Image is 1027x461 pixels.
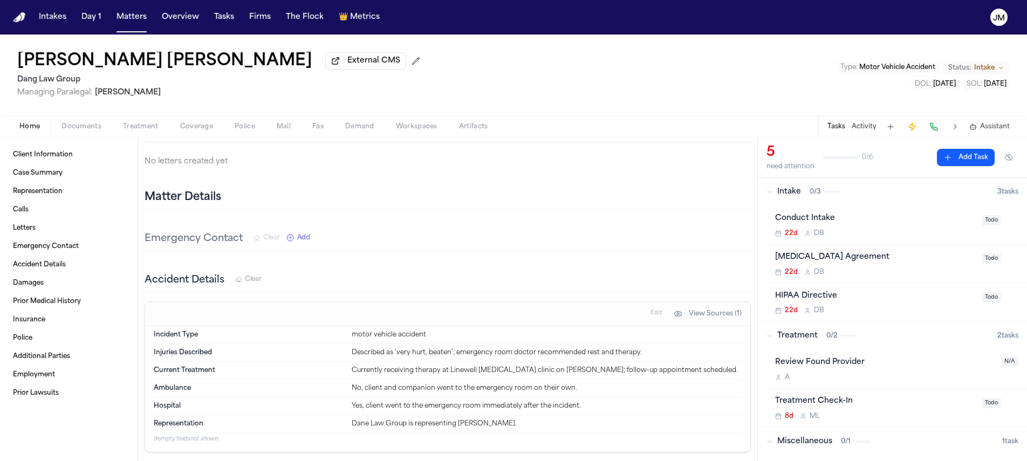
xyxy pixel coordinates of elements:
span: [DATE] [933,81,956,87]
button: Intake0/33tasks [758,178,1027,206]
span: DOL : [915,81,932,87]
span: Managing Paralegal: [17,88,93,97]
div: Currently receiving therapy at Linewell [MEDICAL_DATA] clinic on [PERSON_NAME]; follow-up appoint... [352,366,742,375]
span: Todo [982,253,1001,264]
div: Open task: Retainer Agreement [766,245,1027,284]
div: Open task: HIPAA Directive [766,284,1027,322]
button: Create Immediate Task [905,119,920,134]
button: View Sources (1) [668,305,747,322]
dt: Hospital [154,402,345,410]
div: Open task: Review Found Provider [766,350,1027,389]
div: 5 [766,144,814,161]
span: 22d [785,229,798,238]
span: Status: [948,64,971,72]
a: Letters [9,219,129,237]
button: Clear Accident Details [235,275,262,284]
span: 0 / 3 [810,188,821,196]
span: Intake [974,64,995,72]
div: [MEDICAL_DATA] Agreement [775,251,975,264]
a: Insurance [9,311,129,328]
span: D B [814,229,824,238]
button: Assistant [969,122,1010,131]
button: Edit SOL: 2027-09-03 [963,79,1010,90]
span: Miscellaneous [777,436,832,447]
span: Treatment [123,122,159,131]
span: 0 / 2 [826,332,838,340]
div: Treatment Check-In [775,395,975,408]
dt: Incident Type [154,331,345,339]
a: Additional Parties [9,348,129,365]
button: Treatment0/22tasks [758,322,1027,350]
button: Hide completed tasks (⌘⇧H) [999,149,1018,166]
span: Type : [840,64,858,71]
button: Make a Call [926,119,941,134]
button: The Flock [282,8,328,27]
a: Case Summary [9,164,129,182]
span: A [785,373,790,382]
span: Add [297,233,310,242]
div: Open task: Treatment Check-In [766,389,1027,427]
span: Artifacts [459,122,488,131]
div: need attention [766,162,814,171]
span: 22d [785,306,798,315]
button: Activity [852,122,877,131]
button: Tasks [827,122,845,131]
button: Clear Emergency Contact [254,233,280,242]
a: Representation [9,183,129,200]
button: Intakes [35,8,71,27]
dt: Representation [154,419,345,428]
span: SOL : [967,81,982,87]
span: Police [235,122,255,131]
button: Edit matter name [17,52,312,71]
img: Finch Logo [13,12,26,23]
div: Dane Law Group is representing [PERSON_NAME]. [352,419,742,428]
span: D B [814,268,824,277]
p: No letters created yet [145,155,751,168]
span: Demand [345,122,374,131]
h2: Matter Details [145,190,221,205]
p: 9 empty fields not shown. [154,435,742,443]
div: Review Found Provider [775,356,995,369]
span: Intake [777,187,801,197]
button: Add Task [937,149,995,166]
h3: Emergency Contact [145,231,243,246]
span: Documents [61,122,101,131]
span: [DATE] [984,81,1007,87]
button: Edit [647,305,665,322]
button: Tasks [210,8,238,27]
span: 0 / 6 [862,153,873,162]
button: Edit Type: Motor Vehicle Accident [837,62,939,73]
span: Mail [277,122,291,131]
span: Workspaces [396,122,437,131]
span: Treatment [777,331,818,341]
span: 8d [785,412,793,421]
a: Overview [158,8,203,27]
span: 1 task [1002,437,1018,446]
span: External CMS [347,56,400,66]
a: Matters [112,8,151,27]
span: Clear [263,233,280,242]
a: Damages [9,274,129,292]
div: Open task: Conduct Intake [766,206,1027,245]
span: Todo [982,292,1001,302]
span: Edit [651,309,662,317]
span: Todo [982,215,1001,225]
button: Firms [245,8,275,27]
h2: Dang Law Group [17,73,425,86]
button: Edit DOL: 2025-09-03 [912,79,959,90]
span: D B [814,306,824,315]
button: Miscellaneous0/11task [758,428,1027,456]
button: Day 1 [77,8,106,27]
div: HIPAA Directive [775,290,975,302]
div: No, client and companion went to the emergency room on their own. [352,384,742,393]
span: 22d [785,268,798,277]
button: crownMetrics [334,8,384,27]
div: motor vehicle accident [352,331,742,339]
span: Todo [982,398,1001,408]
